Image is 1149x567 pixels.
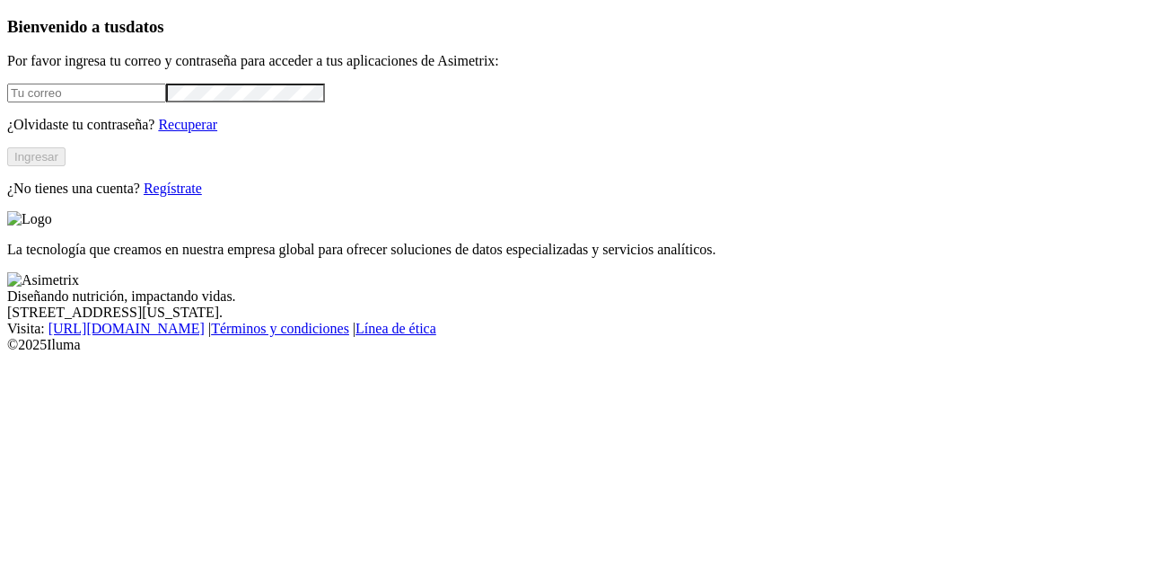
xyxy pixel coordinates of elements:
[7,181,1142,197] p: ¿No tienes una cuenta?
[7,321,1142,337] div: Visita : | |
[7,337,1142,353] div: © 2025 Iluma
[7,288,1142,305] div: Diseñando nutrición, impactando vidas.
[7,305,1142,321] div: [STREET_ADDRESS][US_STATE].
[158,117,217,132] a: Recuperar
[355,321,436,336] a: Línea de ética
[7,53,1142,69] p: Por favor ingresa tu correo y contraseña para acceder a tus aplicaciones de Asimetrix:
[7,272,79,288] img: Asimetrix
[211,321,349,336] a: Términos y condiciones
[48,321,205,336] a: [URL][DOMAIN_NAME]
[7,84,166,102] input: Tu correo
[7,211,52,227] img: Logo
[7,242,1142,258] p: La tecnología que creamos en nuestra empresa global para ofrecer soluciones de datos especializad...
[7,147,66,166] button: Ingresar
[7,17,1142,37] h3: Bienvenido a tus
[7,117,1142,133] p: ¿Olvidaste tu contraseña?
[144,181,202,196] a: Regístrate
[126,17,164,36] span: datos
